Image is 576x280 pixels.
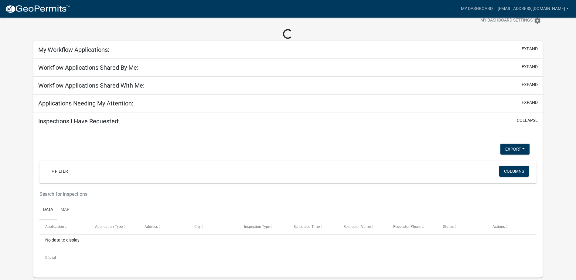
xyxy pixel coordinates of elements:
[288,219,338,234] datatable-header-cell: Scheduled Time
[500,144,530,155] button: Export
[238,219,288,234] datatable-header-cell: Inspection Type
[294,225,320,229] span: Scheduled Time
[145,225,158,229] span: Address
[38,82,145,89] h5: Workflow Applications Shared With Me:
[33,130,543,278] div: collapse
[522,46,538,52] button: expand
[487,219,537,234] datatable-header-cell: Actions
[475,15,546,26] button: My Dashboard Settingssettings
[517,117,538,124] button: collapse
[244,225,270,229] span: Inspection Type
[522,82,538,88] button: expand
[480,17,533,24] span: My Dashboard Settings
[38,64,138,71] h5: Workflow Applications Shared By Me:
[39,235,537,250] div: No data to display
[437,219,487,234] datatable-header-cell: Status
[89,219,139,234] datatable-header-cell: Application Type
[393,225,421,229] span: Requestor Phone
[194,225,201,229] span: City
[39,188,452,200] input: Search for inspections
[522,64,538,70] button: expand
[95,225,123,229] span: Application Type
[39,200,57,220] a: Data
[38,100,133,107] h5: Applications Needing My Attention:
[139,219,189,234] datatable-header-cell: Address
[338,219,387,234] datatable-header-cell: Requestor Name
[38,118,120,125] h5: Inspections I Have Requested:
[38,46,109,53] h5: My Workflow Applications:
[39,219,89,234] datatable-header-cell: Application
[492,225,505,229] span: Actions
[522,99,538,106] button: expand
[39,250,537,265] div: 0 total
[495,3,571,15] a: [EMAIL_ADDRESS][DOMAIN_NAME]
[443,225,454,229] span: Status
[534,17,541,24] i: settings
[458,3,495,15] a: My Dashboard
[387,219,437,234] datatable-header-cell: Requestor Phone
[45,225,64,229] span: Application
[189,219,238,234] datatable-header-cell: City
[343,225,371,229] span: Requestor Name
[57,200,73,220] a: Map
[499,166,529,177] button: Columns
[47,166,73,177] a: + Filter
